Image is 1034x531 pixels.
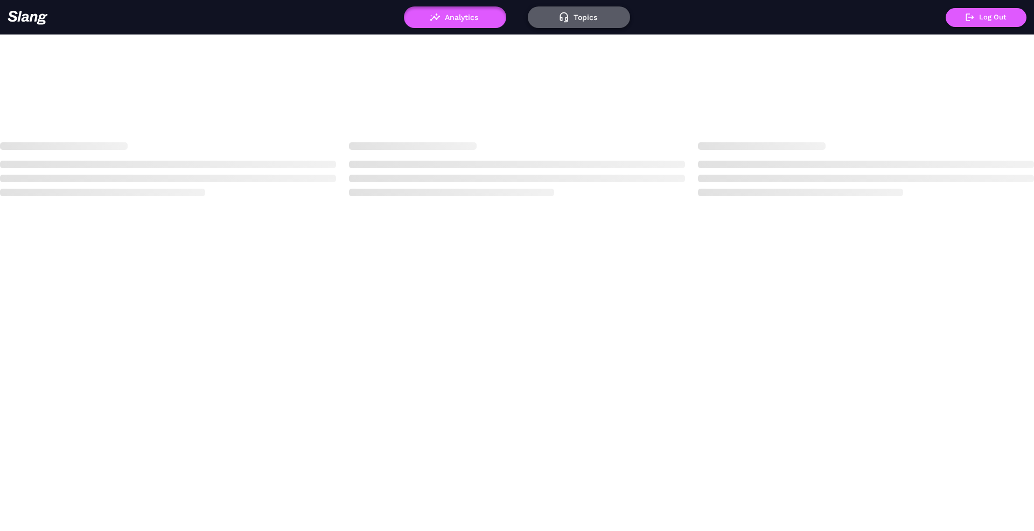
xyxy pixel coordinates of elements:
[8,10,48,25] img: 623511267c55cb56e2f2a487_logo2.png
[946,8,1026,27] button: Log Out
[528,6,630,28] button: Topics
[404,6,506,28] button: Analytics
[404,13,506,20] a: Analytics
